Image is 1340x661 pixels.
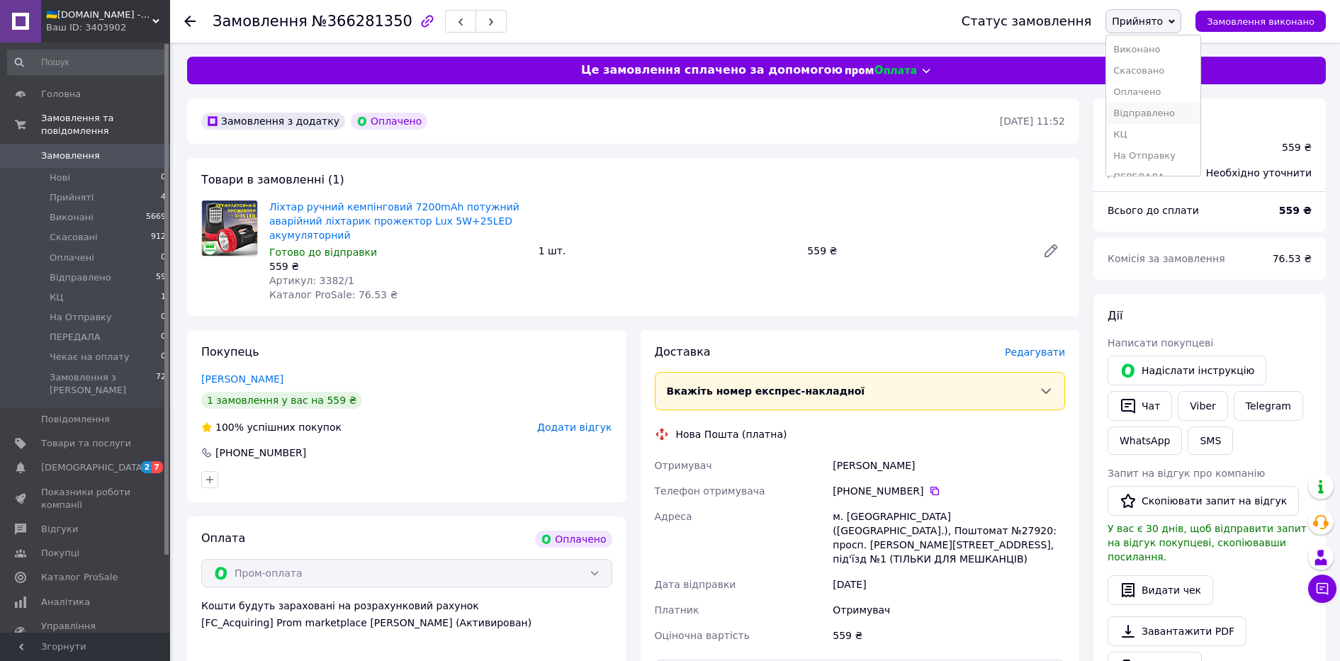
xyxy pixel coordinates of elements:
button: Видати чек [1108,575,1213,605]
span: Виконані [50,211,94,224]
span: Замовлення [213,13,308,30]
span: Комісія за замовлення [1108,253,1225,264]
button: Замовлення виконано [1195,11,1326,32]
button: Надіслати інструкцію [1108,356,1266,385]
span: 0 [161,171,166,184]
time: [DATE] 11:52 [1000,115,1065,127]
div: [PHONE_NUMBER] [833,484,1065,498]
span: Замовлення з [PERSON_NAME] [50,371,156,397]
span: Прийняті [50,191,94,204]
a: WhatsApp [1108,426,1182,455]
span: 7 [152,461,163,473]
div: Кошти будуть зараховані на розрахунковий рахунок [201,599,612,630]
span: 2 [141,461,152,473]
span: 4 [161,191,166,204]
span: 100% [215,422,244,433]
button: Чат з покупцем [1308,575,1336,603]
span: Покупець [201,345,259,358]
span: Редагувати [1005,346,1065,358]
span: Замовлення та повідомлення [41,112,170,137]
span: Вкажіть номер експрес-накладної [667,385,865,397]
input: Пошук [7,50,167,75]
span: Адреса [655,511,692,522]
span: Товари та послуги [41,437,131,450]
span: 0 [161,311,166,324]
span: ПЕРЕДАЛА [50,331,101,344]
span: Аналітика [41,596,90,609]
span: Дії [1108,309,1122,322]
div: 559 ₴ [269,259,527,273]
span: Відгуки [41,523,78,536]
span: 🇺🇦Mega-Drop.com.ua - Максимально Комфортний [46,9,152,21]
span: Телефон отримувача [655,485,765,497]
div: Повернутися назад [184,14,196,28]
li: ПЕРЕДАЛА [1106,166,1200,188]
span: Оціночна вартість [655,630,750,641]
div: Необхідно уточнити [1198,157,1320,188]
a: Завантажити PDF [1108,616,1246,646]
span: Написати покупцеві [1108,337,1213,349]
span: 59 [156,271,166,284]
a: Ліхтар ручний кемпінговий 7200mAh потужний аварійний ліхтарик прожектор Lux 5W+25LED акумуляторний [269,201,519,241]
li: КЦ [1106,124,1200,145]
div: 1 замовлення у вас на 559 ₴ [201,392,362,409]
button: Чат [1108,391,1172,421]
span: Скасовані [50,231,98,244]
span: Чекає на оплату [50,351,130,363]
span: [DEMOGRAPHIC_DATA] [41,461,146,474]
div: Отримувач [830,597,1068,623]
span: Доставка [655,345,711,358]
span: Каталог ProSale [41,571,118,584]
span: Всього до сплати [1108,205,1199,216]
span: 0 [161,351,166,363]
div: 559 ₴ [830,623,1068,648]
div: Оплачено [535,531,612,548]
span: 76.53 ₴ [1273,253,1312,264]
a: Редагувати [1037,237,1065,265]
span: Прийнято [1112,16,1163,27]
span: 0 [161,331,166,344]
li: Відправлено [1106,103,1200,124]
b: 559 ₴ [1279,205,1312,216]
button: SMS [1188,426,1233,455]
span: Доставка [1108,167,1156,179]
span: Це замовлення сплачено за допомогою [581,62,843,79]
span: №366281350 [312,13,412,30]
li: Скасовано [1106,60,1200,81]
img: Ліхтар ручний кемпінговий 7200mAh потужний аварійний ліхтарик прожектор Lux 5W+25LED акумуляторний [202,200,257,256]
div: [DATE] [830,572,1068,597]
span: 72 [156,371,166,397]
span: Каталог ProSale: 76.53 ₴ [269,289,398,300]
span: На Отправку [50,311,112,324]
span: У вас є 30 днів, щоб відправити запит на відгук покупцеві, скопіювавши посилання. [1108,523,1307,563]
span: Товари в замовленні (1) [201,173,344,186]
div: 559 ₴ [1282,140,1312,154]
span: Головна [41,88,81,101]
span: Показники роботи компанії [41,486,131,512]
a: Telegram [1234,391,1303,421]
span: Оплата [201,531,245,545]
span: 912 [151,231,166,244]
li: На Отправку [1106,145,1200,166]
a: [PERSON_NAME] [201,373,283,385]
span: Замовлення [41,149,100,162]
span: Відправлено [50,271,111,284]
div: [FC_Acquiring] Prom marketplace [PERSON_NAME] (Активирован) [201,616,612,630]
span: Дата відправки [655,579,736,590]
span: Повідомлення [41,413,110,426]
a: Viber [1178,391,1227,421]
span: Отримувач [655,460,712,471]
div: [PERSON_NAME] [830,453,1068,478]
div: Замовлення з додатку [201,113,345,130]
span: Готово до відправки [269,247,377,258]
span: Замовлення виконано [1207,16,1314,27]
button: Скопіювати запит на відгук [1108,486,1299,516]
div: успішних покупок [201,420,342,434]
span: Покупці [41,547,79,560]
span: 1 [161,291,166,304]
span: КЦ [50,291,63,304]
div: Ваш ID: 3403902 [46,21,170,34]
span: 5669 [146,211,166,224]
div: [PHONE_NUMBER] [214,446,308,460]
span: Артикул: 3382/1 [269,275,354,286]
